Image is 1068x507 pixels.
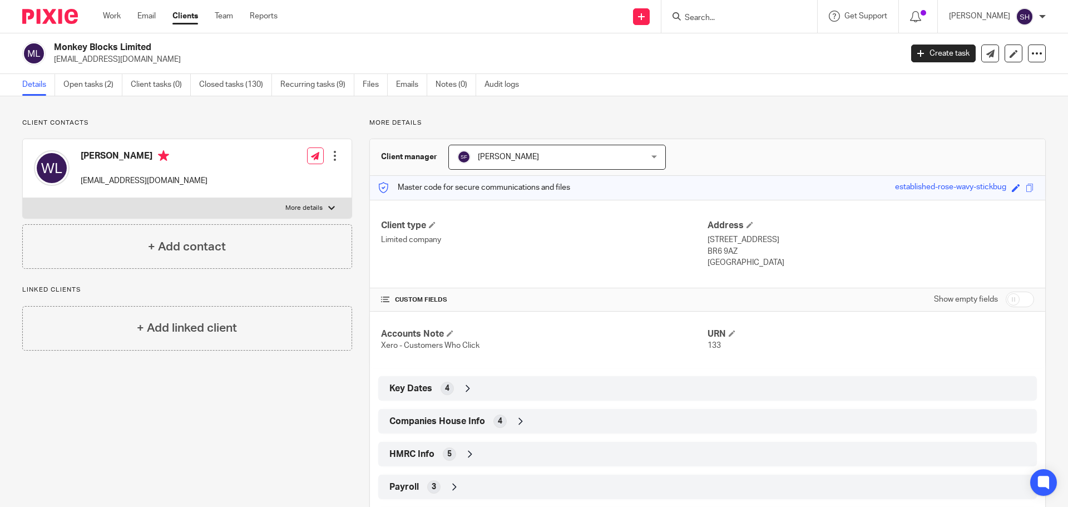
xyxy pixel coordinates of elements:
h4: Address [708,220,1034,232]
span: Key Dates [389,383,432,395]
a: Open tasks (2) [63,74,122,96]
span: [PERSON_NAME] [478,153,539,161]
a: Email [137,11,156,22]
p: Limited company [381,234,708,245]
img: svg%3E [1016,8,1034,26]
h4: + Add linked client [137,319,237,337]
a: Create task [911,45,976,62]
img: svg%3E [22,42,46,65]
a: Files [363,74,388,96]
div: established-rose-wavy-stickbug [895,181,1006,194]
a: Client tasks (0) [131,74,191,96]
p: Master code for secure communications and files [378,182,570,193]
a: Emails [396,74,427,96]
span: 133 [708,342,721,350]
span: HMRC Info [389,449,434,460]
p: Client contacts [22,119,352,127]
a: Details [22,74,55,96]
span: 5 [447,449,452,460]
span: Companies House Info [389,416,485,427]
a: Closed tasks (130) [199,74,272,96]
h4: + Add contact [148,238,226,255]
p: Linked clients [22,286,352,294]
span: Payroll [389,481,419,493]
span: 4 [498,416,502,427]
h4: Accounts Note [381,328,708,340]
h3: Client manager [381,151,437,163]
label: Show empty fields [934,294,998,305]
a: Notes (0) [436,74,476,96]
a: Team [215,11,233,22]
h4: CUSTOM FIELDS [381,296,708,304]
a: Recurring tasks (9) [280,74,354,96]
a: Work [103,11,121,22]
i: Primary [158,150,169,161]
img: Pixie [22,9,78,24]
span: 3 [432,481,436,493]
span: Get Support [844,12,887,20]
a: Clients [172,11,198,22]
p: More details [285,204,323,213]
img: svg%3E [34,150,70,186]
h4: URN [708,328,1034,340]
span: 4 [445,383,449,394]
span: Xero - Customers Who Click [381,342,479,350]
a: Reports [250,11,278,22]
p: [GEOGRAPHIC_DATA] [708,257,1034,268]
h4: Client type [381,220,708,232]
input: Search [684,13,784,23]
img: svg%3E [457,150,471,164]
a: Audit logs [484,74,527,96]
p: [STREET_ADDRESS] [708,234,1034,245]
h2: Monkey Blocks Limited [54,42,726,53]
p: BR6 9AZ [708,246,1034,257]
p: [EMAIL_ADDRESS][DOMAIN_NAME] [81,175,207,186]
p: [PERSON_NAME] [949,11,1010,22]
h4: [PERSON_NAME] [81,150,207,164]
p: [EMAIL_ADDRESS][DOMAIN_NAME] [54,54,894,65]
p: More details [369,119,1046,127]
